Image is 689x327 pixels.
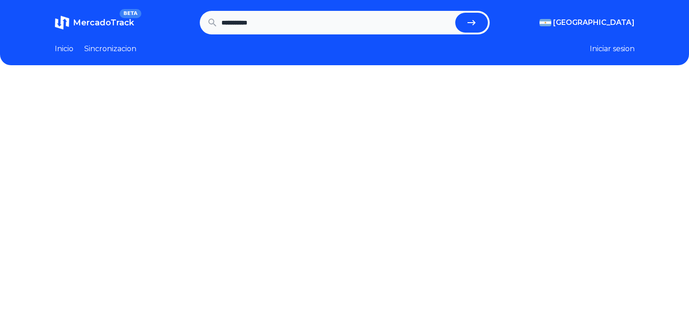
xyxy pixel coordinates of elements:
[73,18,134,28] span: MercadoTrack
[55,15,134,30] a: MercadoTrackBETA
[590,43,635,54] button: Iniciar sesion
[540,17,635,28] button: [GEOGRAPHIC_DATA]
[84,43,136,54] a: Sincronizacion
[55,43,73,54] a: Inicio
[120,9,141,18] span: BETA
[55,15,69,30] img: MercadoTrack
[540,19,551,26] img: Argentina
[553,17,635,28] span: [GEOGRAPHIC_DATA]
